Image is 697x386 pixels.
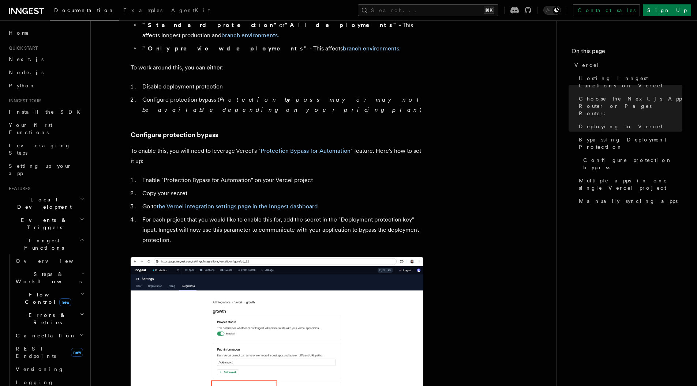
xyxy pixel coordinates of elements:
li: Go to [140,201,423,212]
a: Home [6,26,86,39]
span: AgentKit [171,7,210,13]
a: Examples [119,2,167,20]
span: Logging [16,379,54,385]
a: Your first Functions [6,118,86,139]
li: Disable deployment protection [140,82,423,92]
a: REST Endpointsnew [13,342,86,363]
span: Flow Control [13,291,80,306]
span: REST Endpoints [16,346,56,359]
span: Choose the Next.js App Router or Pages Router: [579,95,682,117]
li: or - This affects Inngest production and . [140,20,423,41]
span: Inngest Functions [6,237,79,251]
span: Setting up your app [9,163,72,176]
span: Cancellation [13,332,76,339]
li: For each project that you would like to enable this for, add the secret in the "Deployment protec... [140,215,423,245]
span: Deploying to Vercel [579,123,663,130]
span: Manually syncing apps [579,197,678,205]
li: Copy your secret [140,188,423,198]
span: Your first Functions [9,122,52,135]
span: Leveraging Steps [9,143,71,156]
a: Next.js [6,53,86,66]
span: Quick start [6,45,38,51]
span: Hosting Inngest functions on Vercel [579,75,682,89]
li: Enable "Protection Bypass for Automation" on your Vercel project [140,175,423,185]
a: Protection Bypass for Automation [261,147,351,154]
a: Node.js [6,66,86,79]
span: Versioning [16,366,64,372]
h4: On this page [572,47,682,58]
a: Overview [13,254,86,268]
a: Configure protection bypass [580,154,682,174]
a: branch environments [343,45,399,52]
a: Hosting Inngest functions on Vercel [576,72,682,92]
span: Overview [16,258,91,264]
strong: "All deployments" [285,22,399,29]
strong: "Standard protection" [142,22,279,29]
button: Inngest Functions [6,234,86,254]
span: Bypassing Deployment Protection [579,136,682,151]
a: Sign Up [643,4,691,16]
button: Search...⌘K [358,4,498,16]
span: new [59,298,71,306]
a: Bypassing Deployment Protection [576,133,682,154]
a: the Vercel integration settings page in the Inngest dashboard [157,203,318,210]
a: Contact sales [573,4,640,16]
a: branch environments [221,32,278,39]
span: Home [9,29,29,37]
strong: "Only preview deployments" [142,45,310,52]
a: Configure protection bypass [131,130,218,140]
span: Node.js [9,69,44,75]
p: To work around this, you can either: [131,63,423,73]
a: Python [6,79,86,92]
span: Steps & Workflows [13,270,82,285]
a: Leveraging Steps [6,139,86,159]
button: Local Development [6,193,86,213]
span: Local Development [6,196,80,211]
span: Documentation [54,7,115,13]
button: Cancellation [13,329,86,342]
a: AgentKit [167,2,214,20]
a: Documentation [50,2,119,20]
span: Vercel [574,61,600,69]
span: Examples [123,7,162,13]
a: Manually syncing apps [576,194,682,208]
li: Configure protection bypass ( ) [140,95,423,115]
a: Multiple apps in one single Vercel project [576,174,682,194]
button: Events & Triggers [6,213,86,234]
span: Install the SDK [9,109,85,115]
span: Features [6,186,30,192]
kbd: ⌘K [484,7,494,14]
a: Choose the Next.js App Router or Pages Router: [576,92,682,120]
span: Python [9,83,35,88]
a: Deploying to Vercel [576,120,682,133]
a: Install the SDK [6,105,86,118]
span: Configure protection bypass [583,156,682,171]
button: Steps & Workflows [13,268,86,288]
span: new [71,348,83,357]
p: To enable this, you will need to leverage Vercel's " " feature. Here's how to set it up: [131,146,423,166]
span: Inngest tour [6,98,41,104]
a: Versioning [13,363,86,376]
span: Events & Triggers [6,216,80,231]
button: Toggle dark mode [543,6,561,15]
li: - This affects . [140,43,423,54]
span: Multiple apps in one single Vercel project [579,177,682,192]
a: Vercel [572,58,682,72]
span: Next.js [9,56,44,62]
button: Errors & Retries [13,309,86,329]
em: Protection bypass may or may not be available depending on your pricing plan [142,96,422,113]
a: Setting up your app [6,159,86,180]
button: Flow Controlnew [13,288,86,309]
span: Errors & Retries [13,311,79,326]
